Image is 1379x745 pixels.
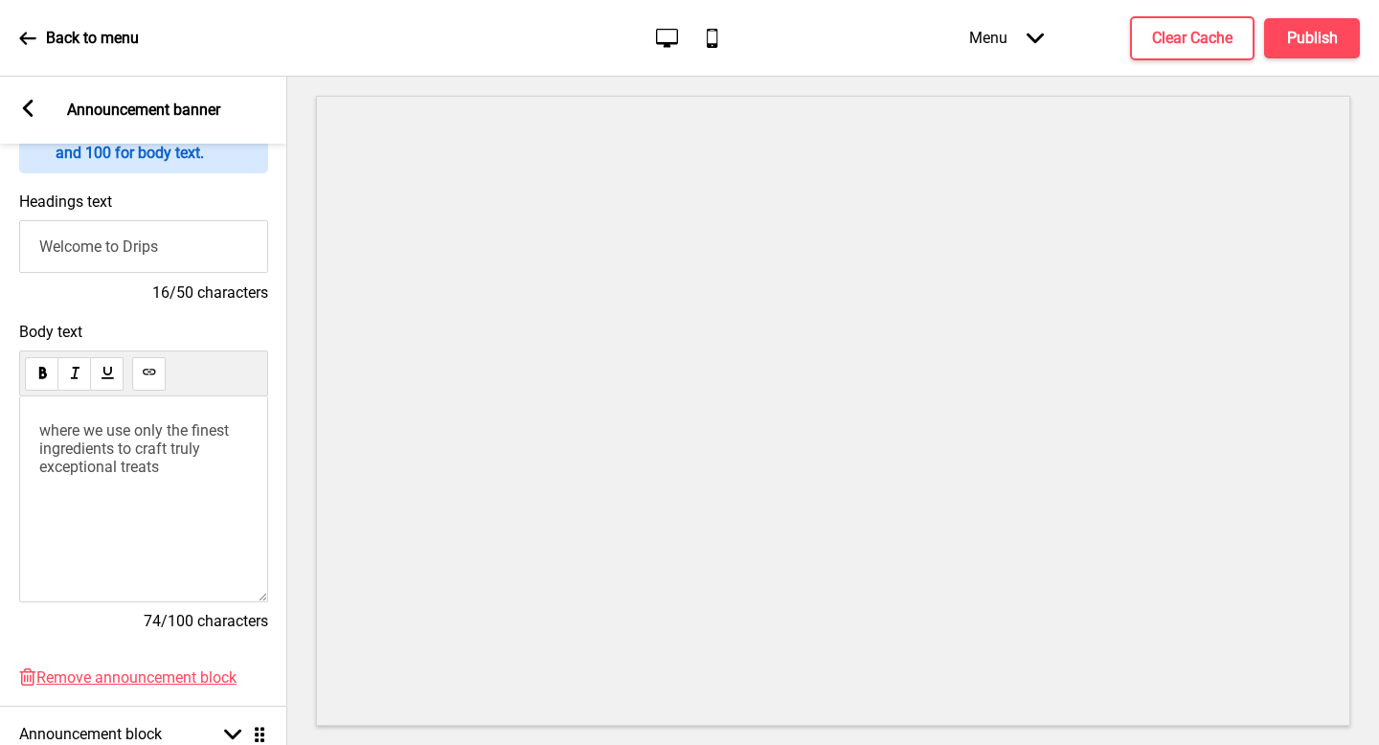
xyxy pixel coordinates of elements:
[144,612,268,630] span: 74/100 characters
[19,282,268,304] h4: 16/50 characters
[67,100,220,121] p: Announcement banner
[90,357,124,391] button: underline
[46,28,139,49] p: Back to menu
[57,357,91,391] button: italic
[950,10,1063,66] div: Menu
[19,12,139,64] a: Back to menu
[1287,28,1338,49] h4: Publish
[25,357,58,391] button: bold
[132,357,166,391] button: link
[1130,16,1255,60] button: Clear Cache
[1264,18,1360,58] button: Publish
[19,192,112,211] label: Headings text
[36,668,237,687] span: Remove announcement block
[19,724,162,745] h4: Announcement block
[39,421,233,476] span: where we use only the finest ingredients to craft truly exceptional treats
[1152,28,1232,49] h4: Clear Cache
[19,323,268,341] span: Body text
